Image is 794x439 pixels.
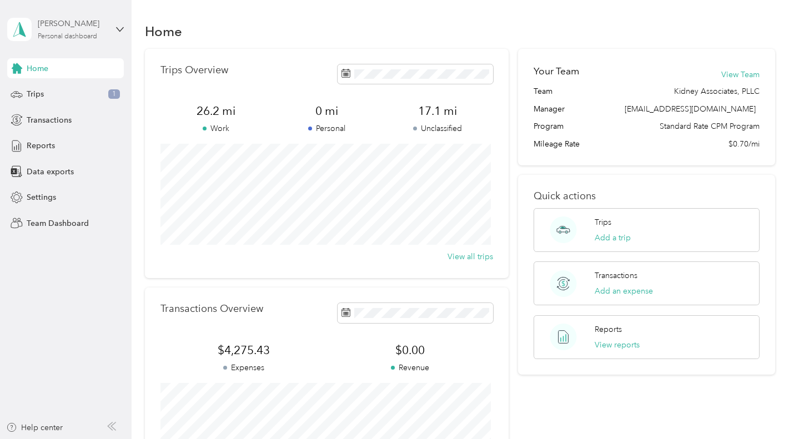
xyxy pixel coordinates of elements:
[27,63,48,74] span: Home
[27,218,89,229] span: Team Dashboard
[27,114,72,126] span: Transactions
[595,216,611,228] p: Trips
[595,270,637,281] p: Transactions
[326,362,493,374] p: Revenue
[382,103,493,119] span: 17.1 mi
[6,422,63,433] button: Help center
[674,85,760,97] span: Kidney Associates, PLLC
[732,377,794,439] iframe: Everlance-gr Chat Button Frame
[728,138,760,150] span: $0.70/mi
[534,190,759,202] p: Quick actions
[534,85,552,97] span: Team
[27,191,56,203] span: Settings
[534,138,580,150] span: Mileage Rate
[160,64,228,76] p: Trips Overview
[160,123,271,134] p: Work
[27,140,55,152] span: Reports
[160,342,326,358] span: $4,275.43
[595,324,622,335] p: Reports
[108,89,120,99] span: 1
[534,64,579,78] h2: Your Team
[27,166,74,178] span: Data exports
[595,232,631,244] button: Add a trip
[160,362,326,374] p: Expenses
[272,123,382,134] p: Personal
[38,33,97,40] div: Personal dashboard
[326,342,493,358] span: $0.00
[38,18,107,29] div: [PERSON_NAME]
[160,103,271,119] span: 26.2 mi
[660,120,760,132] span: Standard Rate CPM Program
[145,26,182,37] h1: Home
[27,88,44,100] span: Trips
[595,285,653,297] button: Add an expense
[595,339,640,351] button: View reports
[534,103,565,115] span: Manager
[272,103,382,119] span: 0 mi
[625,104,756,114] span: [EMAIL_ADDRESS][DOMAIN_NAME]
[534,120,564,132] span: Program
[448,251,493,263] button: View all trips
[382,123,493,134] p: Unclassified
[721,69,760,80] button: View Team
[160,303,263,315] p: Transactions Overview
